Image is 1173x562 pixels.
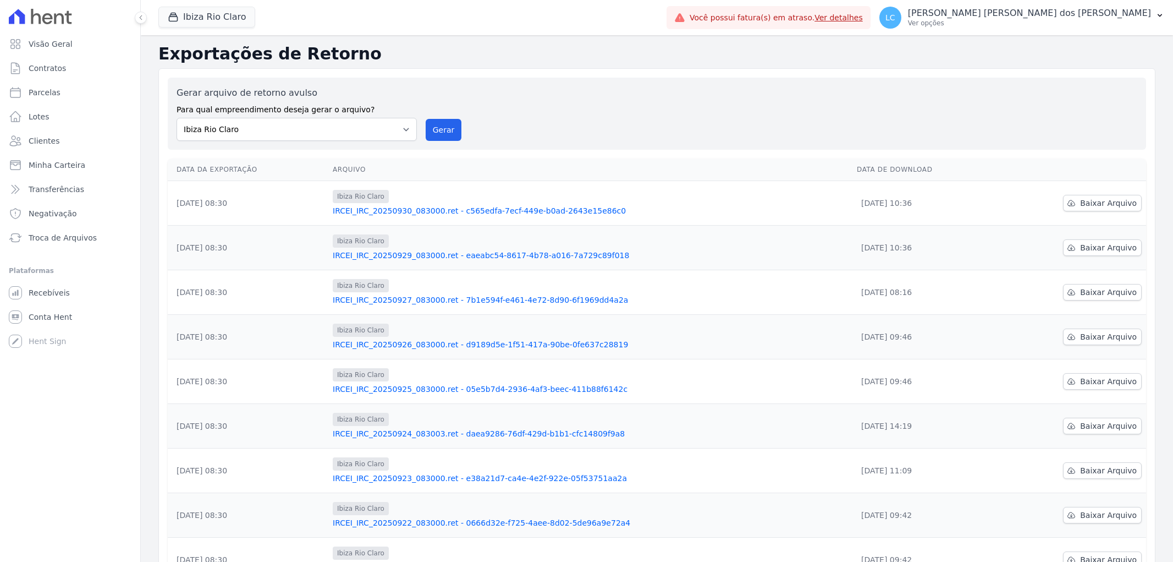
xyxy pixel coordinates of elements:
[1080,376,1137,387] span: Baixar Arquivo
[1080,465,1137,476] span: Baixar Arquivo
[814,13,863,22] a: Ver detalhes
[9,264,131,277] div: Plataformas
[1080,287,1137,298] span: Baixar Arquivo
[4,178,136,200] a: Transferências
[852,315,996,359] td: [DATE] 09:46
[871,2,1173,33] button: LC [PERSON_NAME] [PERSON_NAME] dos [PERSON_NAME] Ver opções
[29,208,77,219] span: Negativação
[168,359,328,404] td: [DATE] 08:30
[1063,239,1142,256] a: Baixar Arquivo
[908,19,1151,28] p: Ver opções
[4,57,136,79] a: Contratos
[4,306,136,328] a: Conta Hent
[1080,510,1137,521] span: Baixar Arquivo
[1063,195,1142,211] a: Baixar Arquivo
[1063,284,1142,301] a: Baixar Arquivo
[29,160,85,171] span: Minha Carteira
[29,87,60,98] span: Parcelas
[29,39,73,50] span: Visão Geral
[852,359,996,404] td: [DATE] 09:46
[885,14,895,21] span: LC
[333,190,389,203] span: Ibiza Rio Claro
[333,339,848,350] a: IRCEI_IRC_20250926_083000.ret - d9189d5e-1f51-417a-90be-0fe637c28819
[158,7,255,28] button: Ibiza Rio Claro
[1063,507,1142,523] a: Baixar Arquivo
[333,324,389,337] span: Ibiza Rio Claro
[4,203,136,225] a: Negativação
[29,312,72,323] span: Conta Hent
[168,493,328,538] td: [DATE] 08:30
[168,449,328,493] td: [DATE] 08:30
[852,270,996,315] td: [DATE] 08:16
[690,12,863,24] span: Você possui fatura(s) em atraso.
[333,517,848,528] a: IRCEI_IRC_20250922_083000.ret - 0666d32e-f725-4aee-8d02-5de96a9e72a4
[333,428,848,439] a: IRCEI_IRC_20250924_083003.ret - daea9286-76df-429d-b1b1-cfc14809f9a8
[177,100,417,116] label: Para qual empreendimento deseja gerar o arquivo?
[1063,373,1142,390] a: Baixar Arquivo
[158,44,1155,64] h2: Exportações de Retorno
[1080,331,1137,342] span: Baixar Arquivo
[1080,198,1137,209] span: Baixar Arquivo
[4,154,136,176] a: Minha Carteira
[29,111,49,122] span: Lotes
[168,404,328,449] td: [DATE] 08:30
[852,181,996,226] td: [DATE] 10:36
[333,473,848,484] a: IRCEI_IRC_20250923_083000.ret - e38a21d7-ca4e-4e2f-922e-05f53751aa2a
[908,8,1151,19] p: [PERSON_NAME] [PERSON_NAME] dos [PERSON_NAME]
[1063,418,1142,434] a: Baixar Arquivo
[29,135,59,146] span: Clientes
[333,234,389,248] span: Ibiza Rio Claro
[333,457,389,471] span: Ibiza Rio Claro
[1080,242,1137,253] span: Baixar Arquivo
[1080,421,1137,432] span: Baixar Arquivo
[333,413,389,426] span: Ibiza Rio Claro
[168,226,328,270] td: [DATE] 08:30
[4,130,136,152] a: Clientes
[333,294,848,305] a: IRCEI_IRC_20250927_083000.ret - 7b1e594f-e461-4e72-8d90-6f1969dd4a2a
[168,181,328,226] td: [DATE] 08:30
[4,33,136,55] a: Visão Geral
[852,226,996,270] td: [DATE] 10:36
[4,227,136,249] a: Troca de Arquivos
[426,119,462,141] button: Gerar
[333,368,389,381] span: Ibiza Rio Claro
[168,270,328,315] td: [DATE] 08:30
[333,384,848,395] a: IRCEI_IRC_20250925_083000.ret - 05e5b7d4-2936-4af3-beec-411b88f6142c
[4,81,136,103] a: Parcelas
[852,449,996,493] td: [DATE] 11:09
[177,86,417,100] label: Gerar arquivo de retorno avulso
[333,547,389,560] span: Ibiza Rio Claro
[333,205,848,216] a: IRCEI_IRC_20250930_083000.ret - c565edfa-7ecf-449e-b0ad-2643e15e86c0
[852,493,996,538] td: [DATE] 09:42
[852,159,996,181] th: Data de Download
[4,282,136,304] a: Recebíveis
[168,315,328,359] td: [DATE] 08:30
[29,184,84,195] span: Transferências
[1063,329,1142,345] a: Baixar Arquivo
[852,404,996,449] td: [DATE] 14:19
[29,63,66,74] span: Contratos
[333,502,389,515] span: Ibiza Rio Claro
[328,159,852,181] th: Arquivo
[4,106,136,128] a: Lotes
[29,287,70,298] span: Recebíveis
[333,250,848,261] a: IRCEI_IRC_20250929_083000.ret - eaeabc54-8617-4b78-a016-7a729c89f018
[29,232,97,243] span: Troca de Arquivos
[1063,462,1142,479] a: Baixar Arquivo
[168,159,328,181] th: Data da Exportação
[333,279,389,292] span: Ibiza Rio Claro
